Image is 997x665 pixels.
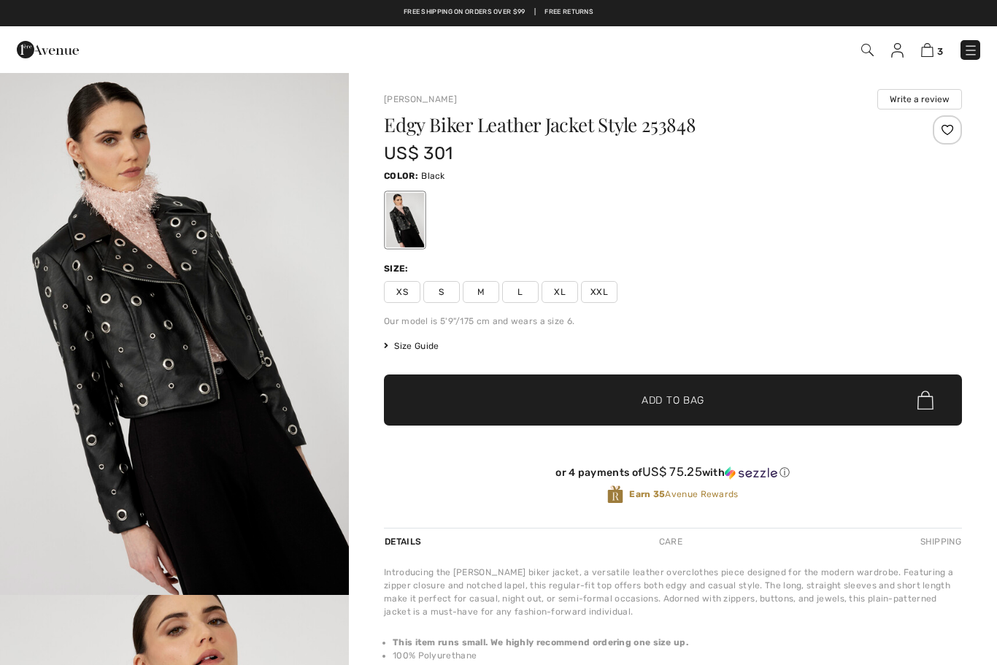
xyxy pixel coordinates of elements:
[917,528,962,555] div: Shipping
[921,41,943,58] a: 3
[542,281,578,303] span: XL
[384,465,962,480] div: or 4 payments of with
[384,374,962,426] button: Add to Bag
[629,489,665,499] strong: Earn 35
[502,281,539,303] span: L
[17,42,79,55] a: 1ère Avenue
[17,35,79,64] img: 1ère Avenue
[937,46,943,57] span: 3
[917,391,934,410] img: Bag.svg
[384,339,439,353] span: Size Guide
[877,89,962,109] button: Write a review
[384,528,425,555] div: Details
[642,393,704,408] span: Add to Bag
[891,43,904,58] img: My Info
[861,44,874,56] img: Search
[384,281,420,303] span: XS
[423,281,460,303] span: S
[642,464,702,479] span: US$ 75.25
[393,649,962,662] li: 100% Polyurethane
[534,7,536,18] span: |
[629,488,738,501] span: Avenue Rewards
[463,281,499,303] span: M
[384,143,453,164] span: US$ 301
[393,637,688,647] strong: This item runs small. We highly recommend ordering one size up.
[581,281,617,303] span: XXL
[647,528,695,555] div: Care
[384,465,962,485] div: or 4 payments ofUS$ 75.25withSezzle Click to learn more about Sezzle
[384,566,962,618] div: Introducing the [PERSON_NAME] biker jacket, a versatile leather overclothes piece designed for th...
[386,193,424,247] div: Black
[607,485,623,504] img: Avenue Rewards
[544,7,593,18] a: Free Returns
[384,94,457,104] a: [PERSON_NAME]
[384,171,418,181] span: Color:
[384,315,962,328] div: Our model is 5'9"/175 cm and wears a size 6.
[404,7,526,18] a: Free shipping on orders over $99
[963,43,978,58] img: Menu
[921,43,934,57] img: Shopping Bag
[725,466,777,480] img: Sezzle
[384,262,412,275] div: Size:
[384,115,866,134] h1: Edgy Biker Leather Jacket Style 253848
[421,171,445,181] span: Black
